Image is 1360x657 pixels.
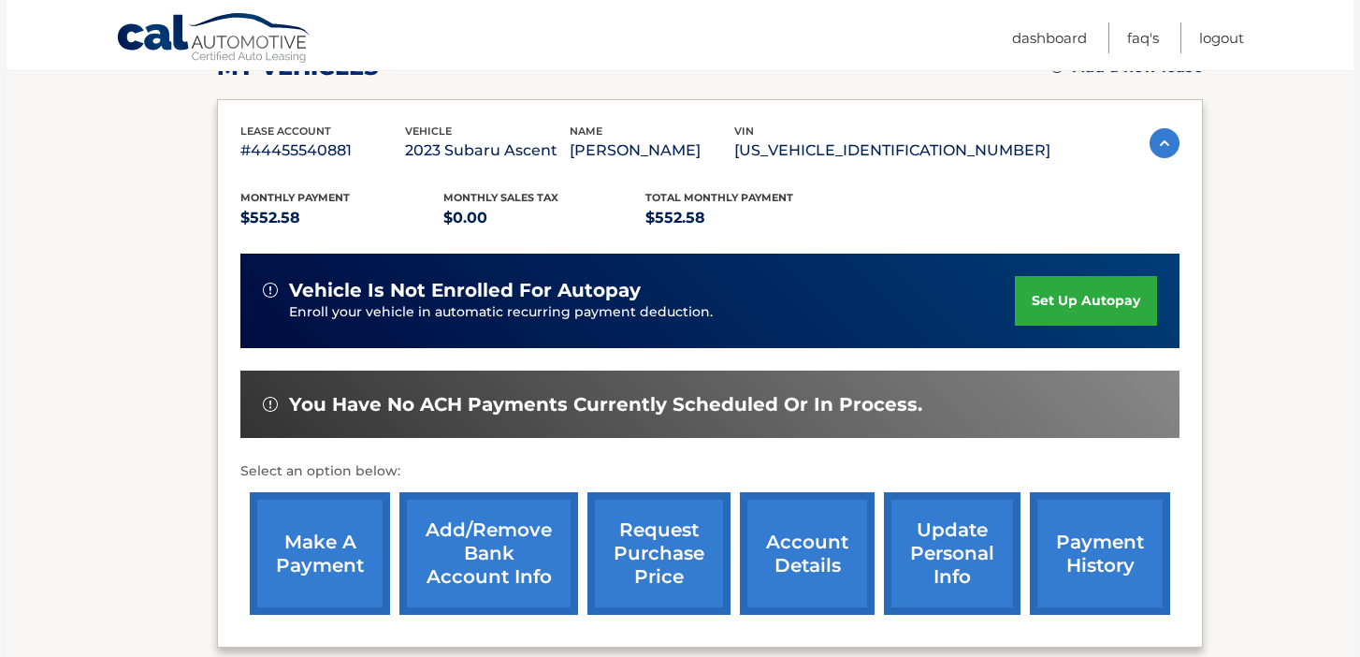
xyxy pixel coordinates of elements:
[263,283,278,298] img: alert-white.svg
[587,492,731,615] a: request purchase price
[240,138,405,164] p: #44455540881
[240,205,443,231] p: $552.58
[1030,492,1170,615] a: payment history
[405,138,570,164] p: 2023 Subaru Ascent
[405,124,452,138] span: vehicle
[263,397,278,412] img: alert-white.svg
[734,138,1050,164] p: [US_VEHICLE_IDENTIFICATION_NUMBER]
[645,191,793,204] span: Total Monthly Payment
[740,492,875,615] a: account details
[570,138,734,164] p: [PERSON_NAME]
[1127,22,1159,53] a: FAQ's
[443,191,558,204] span: Monthly sales Tax
[1199,22,1244,53] a: Logout
[289,279,641,302] span: vehicle is not enrolled for autopay
[645,205,848,231] p: $552.58
[250,492,390,615] a: make a payment
[116,12,312,66] a: Cal Automotive
[289,302,1015,323] p: Enroll your vehicle in automatic recurring payment deduction.
[1015,276,1157,326] a: set up autopay
[443,205,646,231] p: $0.00
[240,191,350,204] span: Monthly Payment
[734,124,754,138] span: vin
[240,460,1179,483] p: Select an option below:
[1012,22,1087,53] a: Dashboard
[570,124,602,138] span: name
[399,492,578,615] a: Add/Remove bank account info
[289,393,922,416] span: You have no ACH payments currently scheduled or in process.
[1150,128,1179,158] img: accordion-active.svg
[240,124,331,138] span: lease account
[884,492,1020,615] a: update personal info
